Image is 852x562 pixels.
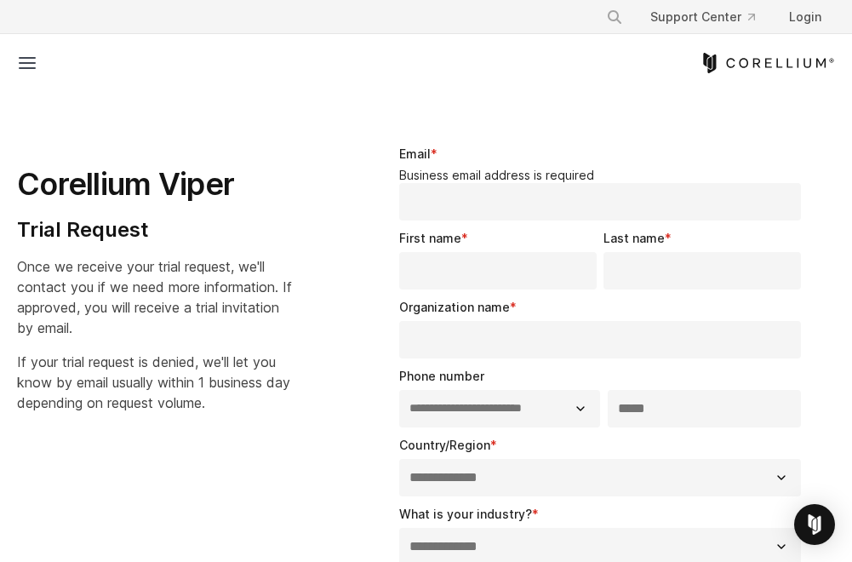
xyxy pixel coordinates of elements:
span: Phone number [399,369,484,383]
span: Once we receive your trial request, we'll contact you if we need more information. If approved, y... [17,258,292,336]
a: Login [775,2,835,32]
span: Email [399,146,431,161]
span: What is your industry? [399,507,532,521]
a: Corellium Home [700,53,835,73]
h1: Corellium Viper [17,165,297,204]
a: Support Center [637,2,769,32]
button: Search [599,2,630,32]
span: Country/Region [399,438,490,452]
div: Open Intercom Messenger [794,504,835,545]
span: First name [399,231,461,245]
div: Navigation Menu [592,2,835,32]
legend: Business email address is required [399,168,808,183]
span: If your trial request is denied, we'll let you know by email usually within 1 business day depend... [17,353,290,411]
span: Last name [603,231,665,245]
h4: Trial Request [17,217,297,243]
span: Organization name [399,300,510,314]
